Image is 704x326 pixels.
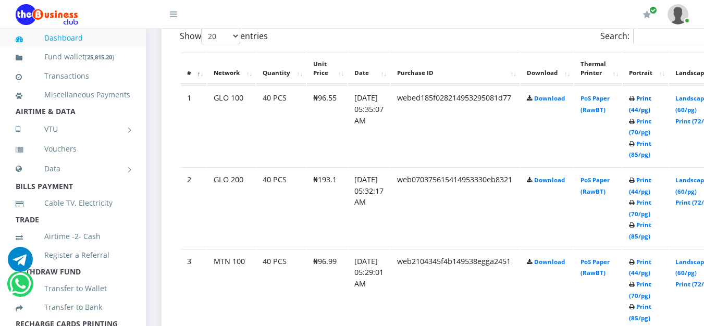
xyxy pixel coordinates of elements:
[629,198,651,218] a: Print (70/pg)
[307,167,347,248] td: ₦193.1
[629,221,651,240] a: Print (85/pg)
[307,53,347,85] th: Unit Price: activate to sort column ascending
[16,64,130,88] a: Transactions
[391,167,520,248] td: web070375615414953330eb8321
[307,85,347,166] td: ₦96.55
[668,4,688,24] img: User
[181,53,206,85] th: #: activate to sort column descending
[643,10,651,19] i: Renew/Upgrade Subscription
[256,167,306,248] td: 40 PCS
[534,176,565,184] a: Download
[348,53,390,85] th: Date: activate to sort column ascending
[85,53,114,61] small: [ ]
[207,85,255,166] td: GLO 100
[9,279,31,296] a: Chat for support
[201,28,240,44] select: Showentries
[256,53,306,85] th: Quantity: activate to sort column ascending
[348,167,390,248] td: [DATE] 05:32:17 AM
[521,53,573,85] th: Download: activate to sort column ascending
[16,224,130,248] a: Airtime -2- Cash
[256,85,306,166] td: 40 PCS
[16,116,130,142] a: VTU
[16,243,130,267] a: Register a Referral
[629,258,651,277] a: Print (44/pg)
[16,83,130,107] a: Miscellaneous Payments
[391,53,520,85] th: Purchase ID: activate to sort column ascending
[207,167,255,248] td: GLO 200
[181,85,206,166] td: 1
[581,258,610,277] a: PoS Paper (RawBT)
[391,85,520,166] td: webed185f028214953295081d77
[629,94,651,114] a: Print (44/pg)
[16,295,130,319] a: Transfer to Bank
[534,258,565,266] a: Download
[207,53,255,85] th: Network: activate to sort column ascending
[16,26,130,50] a: Dashboard
[623,53,668,85] th: Portrait: activate to sort column ascending
[581,94,610,114] a: PoS Paper (RawBT)
[180,28,268,44] label: Show entries
[16,277,130,300] a: Transfer to Wallet
[8,255,33,272] a: Chat for support
[581,176,610,195] a: PoS Paper (RawBT)
[629,140,651,159] a: Print (85/pg)
[534,94,565,102] a: Download
[16,156,130,182] a: Data
[629,176,651,195] a: Print (44/pg)
[629,303,651,322] a: Print (85/pg)
[87,53,112,61] b: 25,815.20
[649,6,657,14] span: Renew/Upgrade Subscription
[574,53,622,85] th: Thermal Printer: activate to sort column ascending
[16,191,130,215] a: Cable TV, Electricity
[348,85,390,166] td: [DATE] 05:35:07 AM
[629,280,651,299] a: Print (70/pg)
[181,167,206,248] td: 2
[16,45,130,69] a: Fund wallet[25,815.20]
[16,137,130,161] a: Vouchers
[16,4,78,25] img: Logo
[629,117,651,136] a: Print (70/pg)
